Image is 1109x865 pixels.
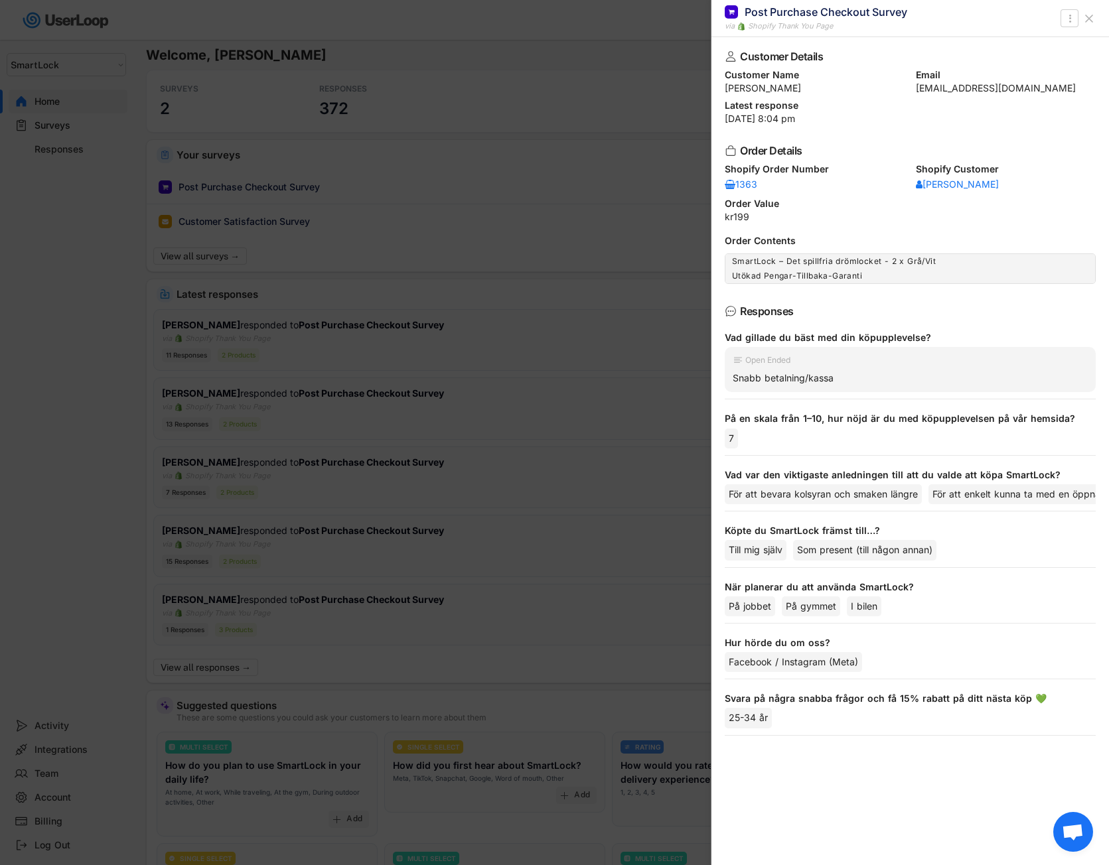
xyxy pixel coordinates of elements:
[740,145,1074,156] div: Order Details
[1069,11,1071,25] text: 
[725,178,765,191] a: 1363
[725,429,738,448] div: 7
[847,596,881,616] div: I bilen
[725,114,1096,123] div: [DATE] 8:04 pm
[740,306,1074,316] div: Responses
[916,180,999,189] div: [PERSON_NAME]
[748,21,833,32] div: Shopify Thank You Page
[733,372,1088,384] div: Snabb betalning/kassa
[745,356,790,364] div: Open Ended
[725,693,1085,704] div: Svara på några snabba frågor och få 15% rabatt på ditt nästa köp 💚
[725,101,1096,110] div: Latest response
[916,84,1096,93] div: [EMAIL_ADDRESS][DOMAIN_NAME]
[725,332,1085,344] div: Vad gillade du bäst med din köpupplevelse?
[725,469,1085,481] div: Vad var den viktigaste anledningen till att du valde att köpa SmartLock?
[725,637,1085,649] div: Hur hörde du om oss?
[725,596,775,616] div: På jobbet
[725,84,905,93] div: [PERSON_NAME]
[1063,11,1076,27] button: 
[725,413,1085,425] div: På en skala från 1–10, hur nöjd är du med köpupplevelsen på vår hemsida?
[782,596,840,616] div: På gymmet
[740,51,1074,62] div: Customer Details
[725,212,1096,222] div: kr199
[725,180,765,189] div: 1363
[725,21,735,32] div: via
[732,271,1088,281] div: Utökad Pengar-Tillbaka-Garanti
[725,652,862,672] div: Facebook / Instagram (Meta)
[745,5,907,19] div: Post Purchase Checkout Survey
[725,484,922,504] div: För att bevara kolsyran och smaken längre
[725,165,905,174] div: Shopify Order Number
[916,178,999,191] a: [PERSON_NAME]
[725,525,1085,537] div: Köpte du SmartLock främst till…?
[793,540,936,560] div: Som present (till någon annan)
[725,540,786,560] div: Till mig själv
[732,256,1088,267] div: SmartLock – Det spillfria drömlocket - 2 x Grå/Vit
[1053,812,1093,852] div: Öppna chatt
[737,23,745,31] img: 1156660_ecommerce_logo_shopify_icon%20%281%29.png
[725,581,1085,593] div: När planerar du att använda SmartLock?
[725,70,905,80] div: Customer Name
[916,165,1096,174] div: Shopify Customer
[725,199,1096,208] div: Order Value
[725,236,1096,245] div: Order Contents
[916,70,1096,80] div: Email
[725,708,772,728] div: 25-34 år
